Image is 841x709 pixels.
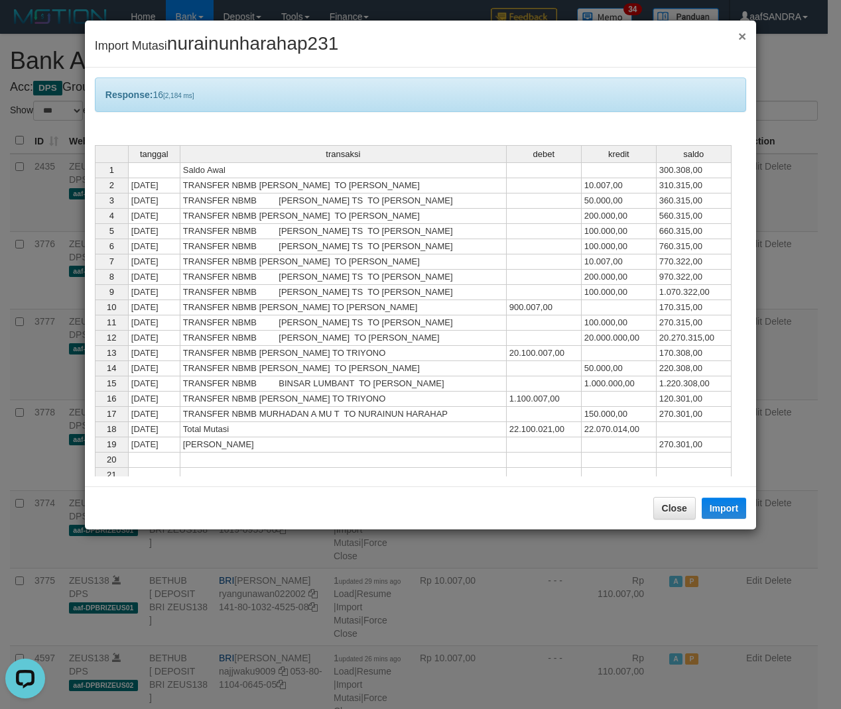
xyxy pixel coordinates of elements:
span: 18 [107,424,116,434]
td: 22.070.014,00 [582,422,657,437]
td: 20.100.007,00 [507,346,582,361]
span: 17 [107,409,116,419]
td: 22.100.021,00 [507,422,582,437]
td: 170.315,00 [657,300,732,315]
td: 1.220.308,00 [657,376,732,392]
td: TRANSFER NBMB [PERSON_NAME] TS TO [PERSON_NAME] [180,315,507,331]
td: 100.000,00 [582,224,657,239]
td: TRANSFER NBMB [PERSON_NAME] TS TO [PERSON_NAME] [180,270,507,285]
td: 270.301,00 [657,407,732,422]
td: TRANSFER NBMB [PERSON_NAME] TS TO [PERSON_NAME] [180,239,507,254]
span: 2 [109,180,114,190]
td: [DATE] [128,285,180,300]
button: Close [738,29,746,43]
b: Response: [105,89,153,100]
td: Total Mutasi [180,422,507,437]
td: 360.315,00 [657,193,732,209]
td: TRANSFER NBMB [PERSON_NAME] TO [PERSON_NAME] [180,331,507,346]
td: 100.000,00 [582,315,657,331]
td: [DATE] [128,392,180,407]
span: 16 [107,394,116,404]
span: 1 [109,165,114,175]
td: 20.270.315,00 [657,331,732,346]
td: 100.000,00 [582,239,657,254]
button: Close [653,497,696,519]
td: 900.007,00 [507,300,582,315]
span: 15 [107,378,116,388]
span: debet [533,150,555,159]
td: [DATE] [128,376,180,392]
td: TRANSFER NBMB [PERSON_NAME] TO [PERSON_NAME] [180,300,507,315]
span: tanggal [140,150,168,159]
span: 6 [109,241,114,251]
td: 120.301,00 [657,392,732,407]
td: 150.000,00 [582,407,657,422]
td: 970.322,00 [657,270,732,285]
th: Select whole grid [95,145,128,162]
span: 7 [109,256,114,266]
td: TRANSFER NBMB [PERSON_NAME] TO TRIYONO [180,346,507,361]
td: [DATE] [128,331,180,346]
td: 660.315,00 [657,224,732,239]
span: 11 [107,317,116,327]
td: [DATE] [128,239,180,254]
td: [DATE] [128,270,180,285]
td: [DATE] [128,422,180,437]
span: 12 [107,333,116,343]
button: Import [702,498,747,519]
span: 4 [109,211,114,221]
span: 10 [107,302,116,312]
td: [DATE] [128,437,180,453]
td: 300.308,00 [657,162,732,178]
td: Saldo Awal [180,162,507,178]
td: 270.315,00 [657,315,732,331]
span: 14 [107,363,116,373]
span: [2,184 ms] [163,92,194,99]
span: 20 [107,455,116,464]
td: [DATE] [128,361,180,376]
td: TRANSFER NBMB [PERSON_NAME] TO TRIYONO [180,392,507,407]
span: kredit [608,150,629,159]
span: 9 [109,287,114,297]
span: 3 [109,195,114,205]
span: Import Mutasi [95,39,338,52]
td: TRANSFER NBMB [PERSON_NAME] TS TO [PERSON_NAME] [180,224,507,239]
td: 10.007,00 [582,254,657,270]
td: TRANSFER NBMB [PERSON_NAME] TO [PERSON_NAME] [180,254,507,270]
td: 50.000,00 [582,193,657,209]
td: 1.070.322,00 [657,285,732,300]
td: 760.315,00 [657,239,732,254]
td: 220.308,00 [657,361,732,376]
td: [DATE] [128,224,180,239]
td: [DATE] [128,315,180,331]
td: 270.301,00 [657,437,732,453]
td: 310.315,00 [657,178,732,193]
td: 170.308,00 [657,346,732,361]
td: [DATE] [128,193,180,209]
td: 200.000,00 [582,209,657,224]
td: TRANSFER NBMB [PERSON_NAME] TS TO [PERSON_NAME] [180,193,507,209]
td: 10.007,00 [582,178,657,193]
td: 200.000,00 [582,270,657,285]
span: 21 [107,470,116,480]
td: [DATE] [128,254,180,270]
span: 5 [109,226,114,236]
td: 20.000.000,00 [582,331,657,346]
td: TRANSFER NBMB [PERSON_NAME] TO [PERSON_NAME] [180,361,507,376]
td: [PERSON_NAME] [180,437,507,453]
td: TRANSFER NBMB BINSAR LUMBANT TO [PERSON_NAME] [180,376,507,392]
td: TRANSFER NBMB MURHADAN A MU T TO NURAINUN HARAHAP [180,407,507,422]
button: Open LiveChat chat widget [5,5,45,45]
td: [DATE] [128,407,180,422]
td: 1.100.007,00 [507,392,582,407]
td: [DATE] [128,346,180,361]
td: 770.322,00 [657,254,732,270]
span: 8 [109,272,114,282]
span: nurainunharahap231 [167,33,338,54]
td: 1.000.000,00 [582,376,657,392]
td: [DATE] [128,300,180,315]
span: 13 [107,348,116,358]
td: TRANSFER NBMB [PERSON_NAME] TO [PERSON_NAME] [180,209,507,224]
div: 16 [95,78,746,112]
td: [DATE] [128,178,180,193]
